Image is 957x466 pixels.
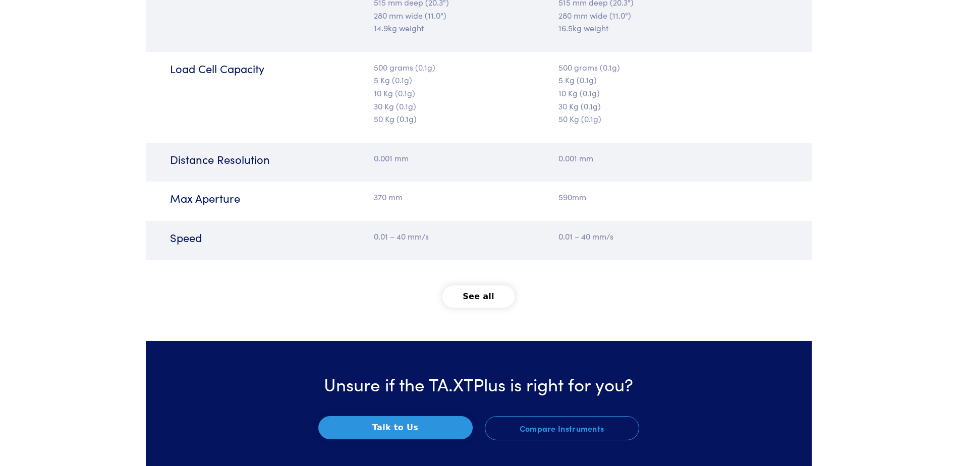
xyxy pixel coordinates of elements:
h6: Max Aperture [170,191,362,206]
button: Talk to Us [318,416,473,439]
p: 0.01 – 40 mm/s [374,230,473,243]
h3: Unsure if the TA.XTPlus is right for you? [152,371,806,396]
p: 0.001 mm [374,152,473,165]
p: 590mm [558,191,750,204]
p: 0.001 mm [558,152,750,165]
h6: Load Cell Capacity [170,61,362,77]
a: Compare Instruments [485,416,639,440]
p: 500 grams (0.1g) 5 Kg (0.1g) 10 Kg (0.1g) 30 Kg (0.1g) 50 Kg (0.1g) [558,61,750,126]
p: 0.01 – 40 mm/s [558,230,750,243]
p: 500 grams (0.1g) 5 Kg (0.1g) 10 Kg (0.1g) 30 Kg (0.1g) 50 Kg (0.1g) [374,61,473,126]
h6: Distance Resolution [170,152,362,167]
button: See all [442,285,515,308]
h6: Speed [170,230,362,246]
p: 370 mm [374,191,473,204]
